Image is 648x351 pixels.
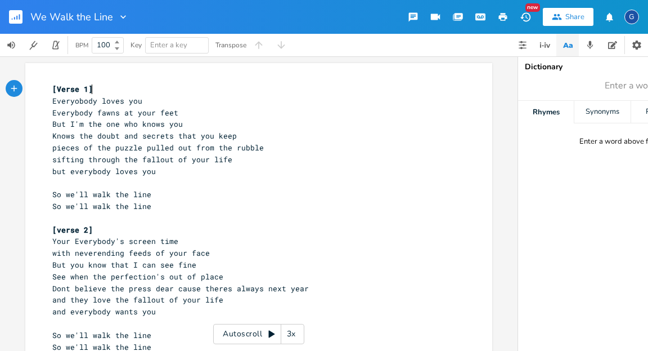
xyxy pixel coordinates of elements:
div: New [525,3,540,12]
div: 3x [281,324,301,344]
div: glennseland [624,10,639,24]
span: pieces of the puzzle pulled out from the rubble [52,143,264,153]
span: But I'm the one who knows you [52,119,183,129]
span: We Walk the Line [30,12,113,22]
span: [verse 2] [52,225,93,235]
div: Synonyms [574,101,630,123]
span: So we'll walk the line [52,330,151,340]
span: So we'll walk the line [52,189,151,199]
span: Everyobody loves you [52,96,142,106]
span: So we'll walk the line [52,201,151,211]
span: and everybody wants you [52,306,156,317]
span: Dont believe the press dear cause theres always next year [52,283,309,294]
div: Share [565,12,584,22]
div: Autoscroll [213,324,304,344]
span: But you know that I can see fine [52,260,196,270]
div: Rhymes [518,101,574,123]
span: See when the perfection's out of place [52,272,223,282]
div: BPM [75,42,88,48]
span: Your Everybody's screen time [52,236,178,246]
button: Share [543,8,593,26]
span: Knows the doubt and secrets that you keep [52,131,237,141]
button: New [514,7,537,27]
div: Transpose [215,42,246,48]
div: Key [130,42,142,48]
button: G [624,4,639,30]
span: sifting through the fallout of your life [52,154,232,165]
span: and they love the fallout of your life [52,295,223,305]
span: Enter a key [150,40,187,50]
span: with neverending feeds of your face [52,248,210,258]
span: [Verse 1] [52,84,93,94]
span: but everybody loves you [52,166,156,176]
span: Everybody fawns at your feet [52,108,178,118]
